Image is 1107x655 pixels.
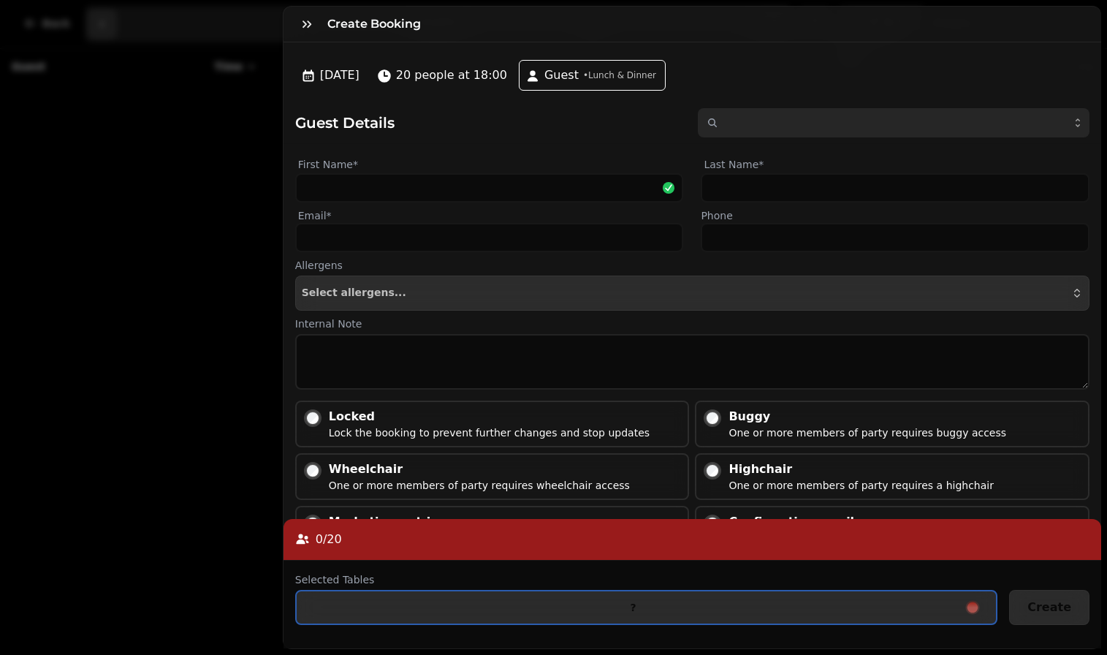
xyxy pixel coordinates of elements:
[729,461,994,478] div: Highchair
[329,478,630,493] div: One or more members of party requires wheelchair access
[701,156,1089,173] label: Last Name*
[729,478,994,493] div: One or more members of party requires a highchair
[295,208,684,223] label: Email*
[295,572,997,587] label: Selected Tables
[295,590,997,625] button: ?
[320,67,360,84] span: [DATE]
[1009,590,1089,625] button: Create
[729,513,1002,531] div: Confirmation email
[396,67,507,84] span: 20 people at 18:00
[295,258,1089,273] label: Allergens
[295,156,684,173] label: First Name*
[630,602,636,613] p: ?
[327,15,427,33] h3: Create Booking
[1027,602,1071,613] span: Create
[544,67,579,84] span: Guest
[329,461,630,478] div: Wheelchair
[701,208,1089,223] label: Phone
[329,408,650,425] div: Locked
[583,69,656,81] span: • Lunch & Dinner
[295,276,1089,311] button: Select allergens...
[295,113,687,133] h2: Guest Details
[329,513,530,531] div: Marketing opt-in
[302,287,406,299] span: Select allergens...
[729,425,1006,440] div: One or more members of party requires buggy access
[316,531,342,548] p: 0 / 20
[729,408,1006,425] div: Buggy
[295,317,1089,331] label: Internal Note
[329,425,650,440] div: Lock the booking to prevent further changes and stop updates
